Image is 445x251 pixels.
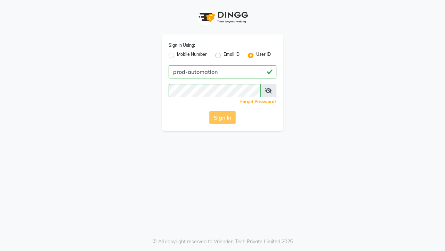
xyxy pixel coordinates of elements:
[195,7,250,28] img: logo1.svg
[256,51,271,60] label: User ID
[224,51,240,60] label: Email ID
[177,51,207,60] label: Mobile Number
[169,65,276,78] input: Username
[169,42,195,48] label: Sign In Using:
[169,84,261,97] input: Username
[240,99,276,104] a: Forgot Password?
